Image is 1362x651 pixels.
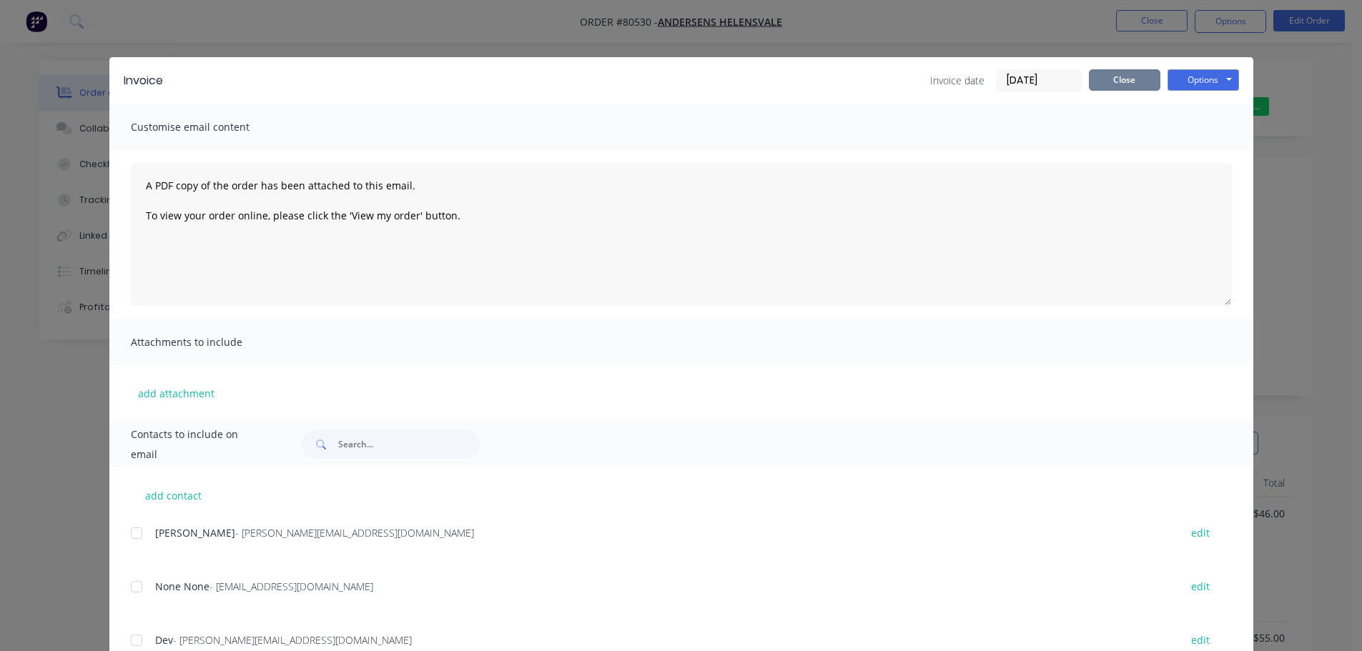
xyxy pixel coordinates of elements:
button: edit [1183,630,1218,650]
input: Search... [338,430,480,459]
button: edit [1183,577,1218,596]
span: Dev [155,633,173,647]
div: Invoice [124,72,163,89]
span: - [PERSON_NAME][EMAIL_ADDRESS][DOMAIN_NAME] [235,526,474,540]
button: Close [1089,69,1160,91]
button: add contact [131,484,217,506]
button: Options [1168,69,1239,91]
span: Contacts to include on email [131,424,266,464]
button: edit [1183,523,1218,542]
span: Invoice date [930,73,985,88]
button: add attachment [131,382,222,404]
span: - [PERSON_NAME][EMAIL_ADDRESS][DOMAIN_NAME] [173,633,412,647]
span: Attachments to include [131,332,288,352]
span: - [EMAIL_ADDRESS][DOMAIN_NAME] [209,580,373,593]
span: [PERSON_NAME] [155,526,235,540]
textarea: A PDF copy of the order has been attached to this email. To view your order online, please click ... [131,163,1232,306]
span: Customise email content [131,117,288,137]
span: None None [155,580,209,593]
